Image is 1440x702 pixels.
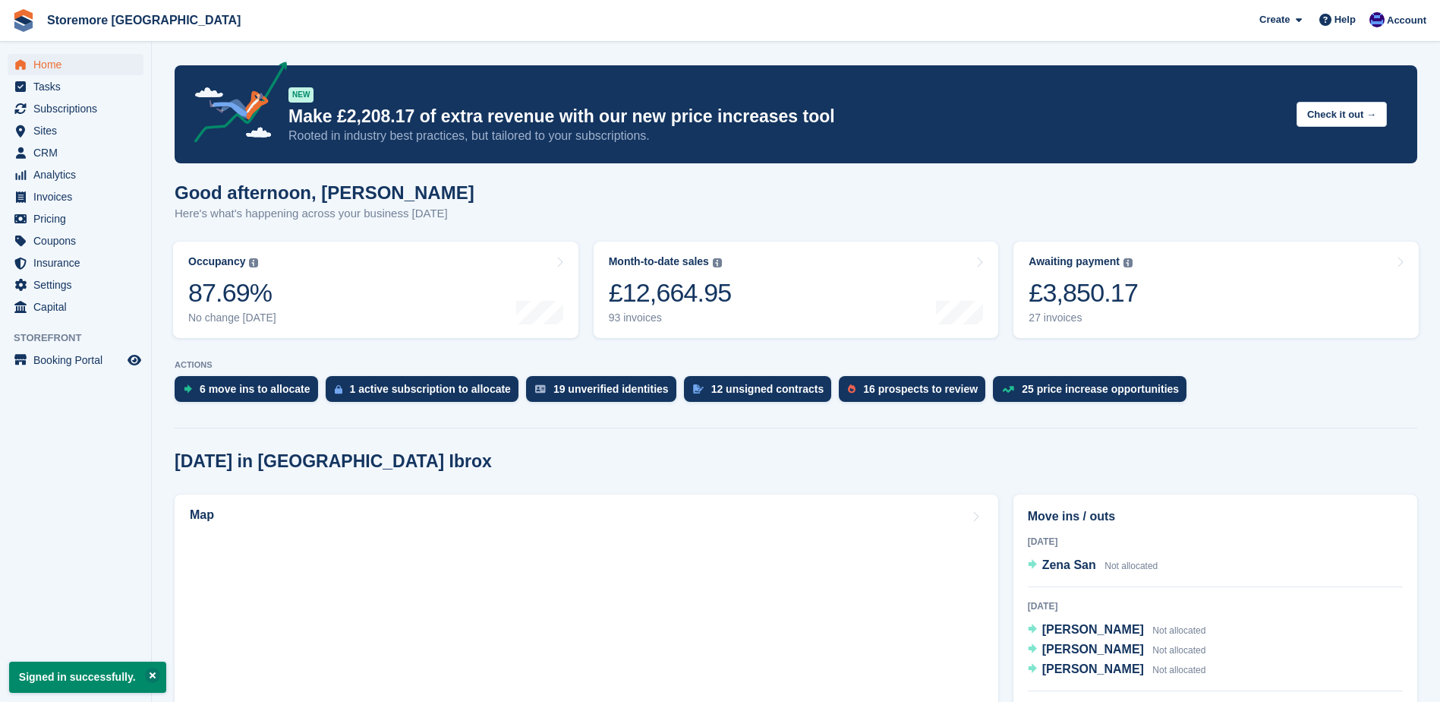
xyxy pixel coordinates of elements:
div: Occupancy [188,255,245,268]
div: 93 invoices [609,311,732,324]
div: 27 invoices [1029,311,1138,324]
div: 19 unverified identities [553,383,669,395]
a: menu [8,296,143,318]
span: Capital [33,296,124,318]
a: menu [8,142,143,163]
h2: Move ins / outs [1028,508,1403,526]
span: Insurance [33,252,124,274]
div: 25 price increase opportunities [1022,383,1179,395]
img: move_ins_to_allocate_icon-fdf77a2bb77ea45bf5b3d319d69a93e2d87916cf1d5bf7949dd705db3b84f3ca.svg [184,384,192,394]
a: Zena San Not allocated [1028,556,1158,576]
div: 1 active subscription to allocate [350,383,511,395]
img: price-adjustments-announcement-icon-8257ccfd72463d97f412b2fc003d46551f7dbcb40ab6d574587a9cd5c0d94... [181,62,288,148]
span: Not allocated [1152,665,1205,675]
p: Here's what's happening across your business [DATE] [175,205,474,223]
a: menu [8,54,143,75]
span: Account [1387,13,1426,28]
p: ACTIONS [175,360,1417,370]
a: 19 unverified identities [526,376,684,409]
div: NEW [288,87,314,103]
div: 87.69% [188,277,276,308]
div: No change [DATE] [188,311,276,324]
a: Storemore [GEOGRAPHIC_DATA] [41,8,247,33]
a: Month-to-date sales £12,664.95 93 invoices [594,242,999,338]
span: Tasks [33,76,124,97]
a: menu [8,186,143,207]
img: icon-info-grey-7440780725fd019a000dd9b08b2336e03edf1995a4989e88bcd33f0948082b44.svg [249,258,258,267]
div: Awaiting payment [1029,255,1120,268]
img: contract_signature_icon-13c848040528278c33f63329250d36e43548de30e8caae1d1a13099fd9432cc5.svg [693,384,704,394]
div: £12,664.95 [609,277,732,308]
img: stora-icon-8386f47178a22dfd0bd8f6a31ec36ba5ce8667c1dd55bd0f319d3a0aa187defe.svg [12,9,35,32]
span: Create [1259,12,1290,27]
p: Signed in successfully. [9,662,166,693]
span: Pricing [33,208,124,229]
img: prospect-51fa495bee0391a8d652442698ab0144808aea92771e9ea1ae160a38d050c398.svg [848,384,855,394]
span: Help [1334,12,1356,27]
span: Not allocated [1152,625,1205,636]
a: Preview store [125,351,143,369]
span: Not allocated [1152,645,1205,656]
span: CRM [33,142,124,163]
span: Zena San [1042,558,1096,571]
a: menu [8,76,143,97]
div: [DATE] [1028,535,1403,549]
img: icon-info-grey-7440780725fd019a000dd9b08b2336e03edf1995a4989e88bcd33f0948082b44.svg [1123,258,1133,267]
span: Subscriptions [33,98,124,119]
img: verify_identity-adf6edd0f0f0b5bbfe63781bf79b02c33cf7c696d77639b501bdc392416b5a36.svg [535,384,546,394]
a: menu [8,252,143,274]
span: Invoices [33,186,124,207]
div: Month-to-date sales [609,255,709,268]
a: 25 price increase opportunities [993,376,1194,409]
span: Booking Portal [33,349,124,371]
a: menu [8,164,143,185]
img: icon-info-grey-7440780725fd019a000dd9b08b2336e03edf1995a4989e88bcd33f0948082b44.svg [713,258,722,267]
span: Sites [33,120,124,141]
img: Angela [1369,12,1385,27]
div: 12 unsigned contracts [711,383,824,395]
span: [PERSON_NAME] [1042,623,1144,636]
img: price_increase_opportunities-93ffe204e8149a01c8c9dc8f82e8f89637d9d84a8eef4429ea346261dce0b2c0.svg [1002,386,1014,393]
span: Settings [33,274,124,296]
a: [PERSON_NAME] Not allocated [1028,660,1206,680]
a: menu [8,208,143,229]
button: Check it out → [1297,102,1387,127]
a: 6 move ins to allocate [175,376,326,409]
div: 6 move ins to allocate [200,383,310,395]
div: [DATE] [1028,599,1403,613]
h2: Map [190,508,214,522]
a: menu [8,349,143,371]
img: active_subscription_to_allocate_icon-d502201f5373d7db506a760aba3b589e785aa758c864c3986d89f69b8ff3... [335,384,342,394]
div: 16 prospects to review [863,383,978,395]
a: [PERSON_NAME] Not allocated [1028,621,1206,640]
h2: [DATE] in [GEOGRAPHIC_DATA] Ibrox [175,451,492,472]
div: £3,850.17 [1029,277,1138,308]
a: Occupancy 87.69% No change [DATE] [173,242,578,338]
a: [PERSON_NAME] Not allocated [1028,640,1206,660]
span: Storefront [14,330,151,346]
p: Make £2,208.17 of extra revenue with our new price increases tool [288,106,1284,128]
a: menu [8,120,143,141]
span: [PERSON_NAME] [1042,643,1144,656]
h1: Good afternoon, [PERSON_NAME] [175,182,474,203]
span: Home [33,54,124,75]
a: menu [8,98,143,119]
a: Awaiting payment £3,850.17 27 invoices [1013,242,1419,338]
p: Rooted in industry best practices, but tailored to your subscriptions. [288,128,1284,144]
span: Coupons [33,230,124,251]
a: 12 unsigned contracts [684,376,840,409]
a: menu [8,230,143,251]
span: [PERSON_NAME] [1042,662,1144,675]
a: menu [8,274,143,296]
a: 1 active subscription to allocate [326,376,526,409]
a: 16 prospects to review [839,376,993,409]
span: Not allocated [1104,561,1158,571]
span: Analytics [33,164,124,185]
